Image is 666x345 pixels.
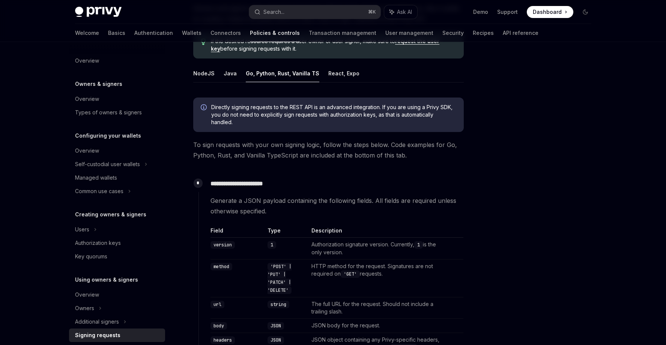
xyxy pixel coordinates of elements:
[210,195,463,216] span: Generate a JSON payload containing the following fields. All fields are required unless otherwise...
[108,24,125,42] a: Basics
[75,131,141,140] h5: Configuring your wallets
[210,263,232,270] code: method
[69,144,165,157] a: Overview
[75,275,138,284] h5: Using owners & signers
[211,37,456,52] span: If the desired resource requires a user owner or user signer, make sure to before signing request...
[210,241,235,249] code: version
[309,24,376,42] a: Transaction management
[414,241,423,249] code: 1
[341,270,360,278] code: 'GET'
[265,227,308,238] th: Type
[75,146,99,155] div: Overview
[210,322,227,330] code: body
[75,238,121,247] div: Authorization keys
[442,24,464,42] a: Security
[473,24,494,42] a: Recipes
[182,24,201,42] a: Wallets
[368,9,376,15] span: ⌘ K
[308,259,448,297] td: HTTP method for the request. Signatures are not required on requests.
[75,290,99,299] div: Overview
[69,328,165,342] a: Signing requests
[268,336,284,344] code: JSON
[75,252,107,261] div: Key quorums
[193,64,215,82] button: NodeJS
[385,24,433,42] a: User management
[210,227,265,238] th: Field
[75,187,123,196] div: Common use cases
[268,322,284,330] code: JSON
[249,5,380,19] button: Search...⌘K
[268,263,292,294] code: 'POST' | 'PUT' | 'PATCH' | 'DELETE'
[527,6,573,18] a: Dashboard
[69,54,165,67] a: Overview
[201,104,208,112] svg: Info
[328,64,359,82] button: React, Expo
[497,8,518,16] a: Support
[533,8,562,16] span: Dashboard
[473,8,488,16] a: Demo
[75,24,99,42] a: Welcome
[308,237,448,259] td: Authorization signature version. Currently, is the only version.
[579,6,591,18] button: Toggle dark mode
[246,64,319,82] button: Go, Python, Rust, Vanilla TS
[250,24,300,42] a: Policies & controls
[224,64,237,82] button: Java
[268,241,276,249] code: 1
[397,8,412,16] span: Ask AI
[308,227,448,238] th: Description
[69,236,165,250] a: Authorization keys
[75,79,122,88] h5: Owners & signers
[210,336,235,344] code: headers
[75,94,99,103] div: Overview
[75,225,89,234] div: Users
[69,171,165,184] a: Managed wallets
[75,173,117,182] div: Managed wallets
[308,297,448,318] td: The full URL for the request. Should not include a trailing slash.
[75,108,142,117] div: Types of owners & signers
[308,318,448,333] td: JSON body for the request.
[384,5,417,19] button: Ask AI
[268,301,289,308] code: string
[75,210,146,219] h5: Creating owners & signers
[134,24,173,42] a: Authentication
[69,106,165,119] a: Types of owners & signers
[69,288,165,301] a: Overview
[75,331,120,340] div: Signing requests
[75,160,140,169] div: Self-custodial user wallets
[75,7,122,17] img: dark logo
[193,139,464,160] span: To sign requests with your own signing logic, follow the steps below. Code examples for Go, Pytho...
[263,7,284,16] div: Search...
[210,24,241,42] a: Connectors
[69,92,165,106] a: Overview
[75,304,94,313] div: Owners
[210,301,224,308] code: url
[211,103,456,126] span: Directly signing requests to the REST API is an advanced integration. If you are using a Privy SD...
[69,250,165,263] a: Key quorums
[75,317,119,326] div: Additional signers
[75,56,99,65] div: Overview
[503,24,538,42] a: API reference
